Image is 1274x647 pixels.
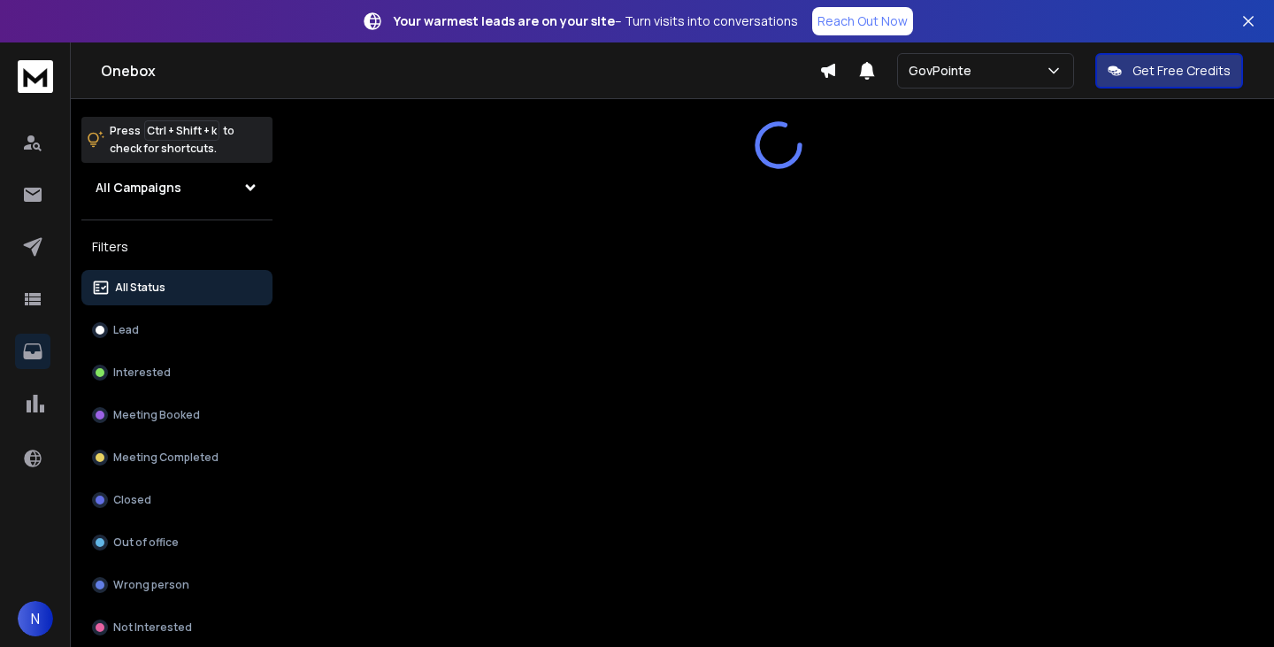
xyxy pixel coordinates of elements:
p: Reach Out Now [817,12,908,30]
p: – Turn visits into conversations [394,12,798,30]
button: Out of office [81,525,272,560]
button: All Campaigns [81,170,272,205]
p: Get Free Credits [1132,62,1231,80]
strong: Your warmest leads are on your site [394,12,615,29]
button: All Status [81,270,272,305]
a: Reach Out Now [812,7,913,35]
p: Lead [113,323,139,337]
button: N [18,601,53,636]
h1: All Campaigns [96,179,181,196]
p: Meeting Completed [113,451,219,465]
button: Meeting Completed [81,440,272,475]
p: GovPointe [909,62,979,80]
p: All Status [115,281,165,295]
h3: Filters [81,235,272,259]
button: Get Free Credits [1095,53,1243,89]
p: Closed [113,493,151,507]
button: Not Interested [81,610,272,645]
span: Ctrl + Shift + k [144,120,219,141]
p: Meeting Booked [113,408,200,422]
p: Out of office [113,535,179,550]
h1: Onebox [101,60,819,81]
button: Interested [81,355,272,390]
p: Press to check for shortcuts. [110,122,234,158]
button: Wrong person [81,567,272,603]
p: Wrong person [113,578,189,592]
img: logo [18,60,53,93]
button: Meeting Booked [81,397,272,433]
button: Closed [81,482,272,518]
p: Not Interested [113,620,192,635]
button: Lead [81,312,272,348]
p: Interested [113,366,171,380]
